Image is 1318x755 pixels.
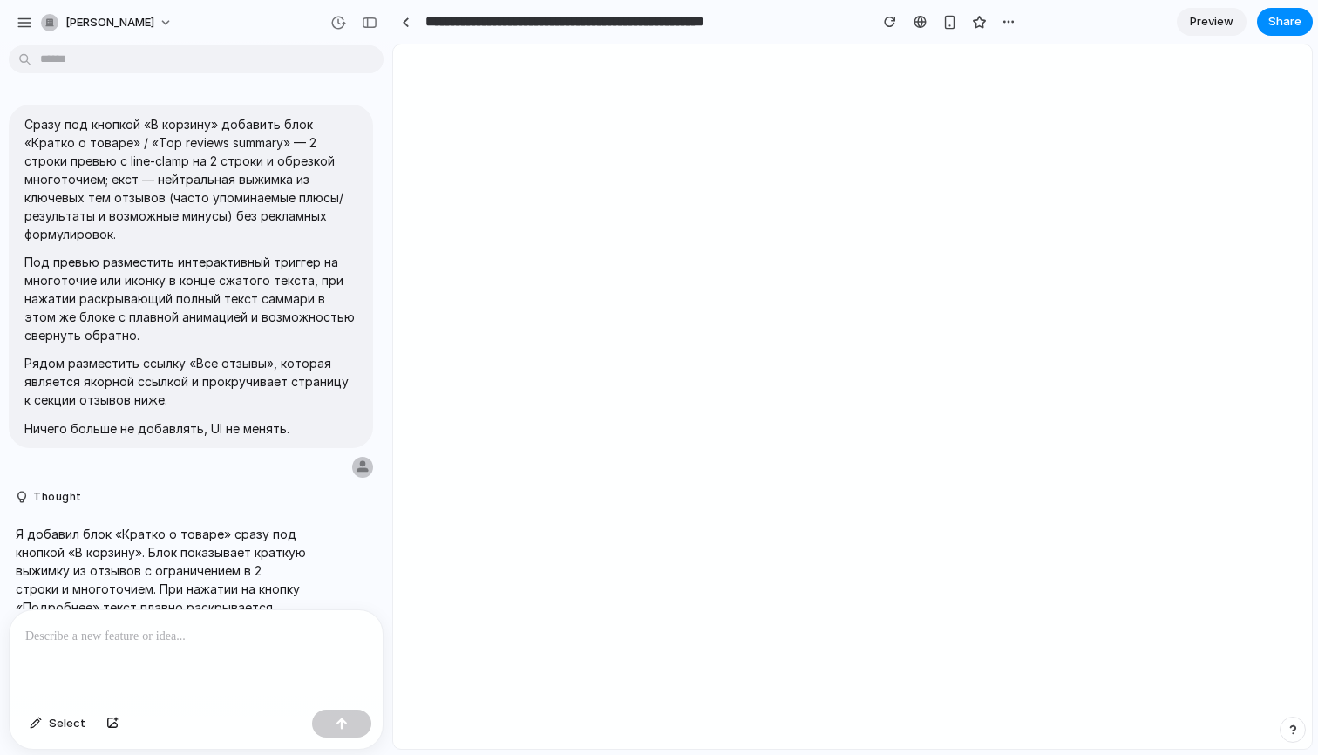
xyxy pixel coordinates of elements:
[16,525,307,690] p: Я добавил блок «Кратко о товаре» сразу под кнопкой «В корзину». Блок показывает краткую выжимку и...
[1177,8,1247,36] a: Preview
[21,710,94,738] button: Select
[24,419,357,438] p: Ничего больше не добавлять, UI не менять.
[49,715,85,732] span: Select
[1257,8,1313,36] button: Share
[24,253,357,344] p: Под превью разместить интерактивный триггер на многоточие или иконку в конце сжатого текста, при ...
[34,9,181,37] button: [PERSON_NAME]
[1190,13,1233,31] span: Preview
[24,354,357,409] p: Рядом разместить ссылку «Все отзывы», которая является якорной ссылкой и прокручивает страницу к ...
[1268,13,1301,31] span: Share
[65,14,154,31] span: [PERSON_NAME]
[24,115,357,243] p: Сразу под кнопкой «В корзину» добавить блок «Кратко о товаре» / «Top reviews summary» — 2 строки ...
